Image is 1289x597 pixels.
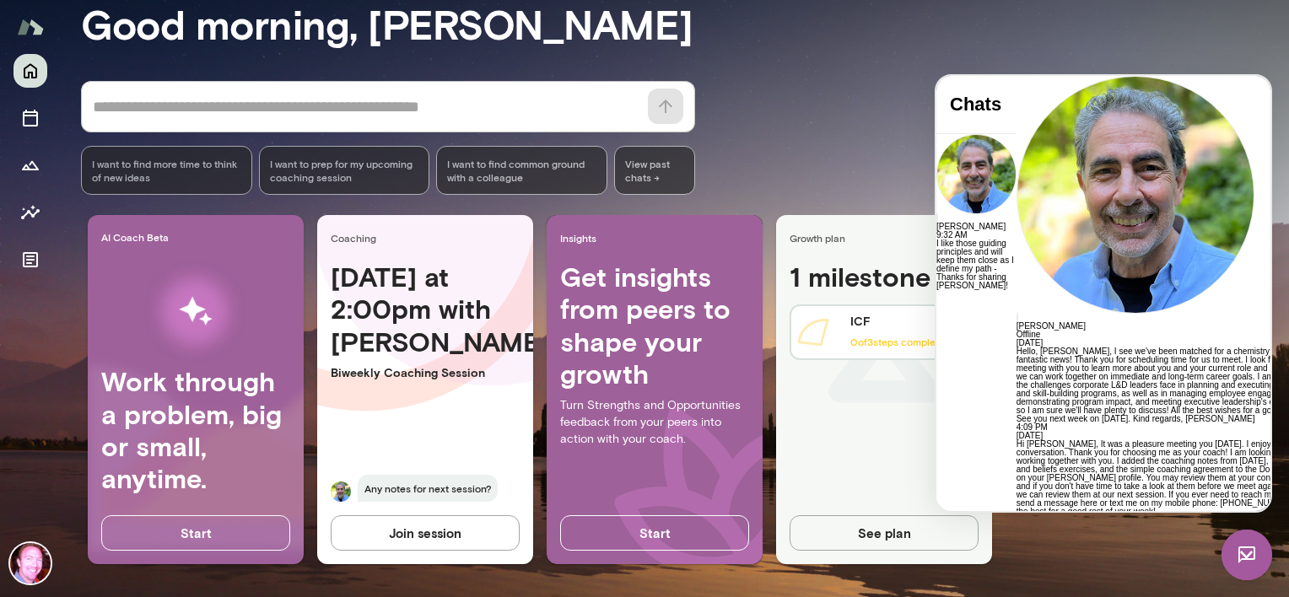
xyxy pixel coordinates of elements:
[331,515,520,551] button: Join session
[850,336,945,347] span: 0 of 3 steps complete
[331,261,520,358] h4: [DATE] at 2:00pm with [PERSON_NAME]
[13,243,47,277] button: Documents
[447,157,596,184] span: I want to find common ground with a colleague
[80,246,386,255] h6: [PERSON_NAME]
[790,515,979,551] button: See plan
[80,347,111,356] span: 4:09 PM
[560,397,749,448] p: Turn Strengths and Opportunities feedback from your peers into action with your coach.
[560,515,749,551] button: Start
[13,196,47,229] button: Insights
[436,146,607,195] div: I want to find common ground with a colleague
[10,543,51,584] img: Matthew Brady
[92,157,241,184] span: I want to find more time to think of new ideas
[101,365,290,495] h4: Work through a problem, big or small, anytime.
[80,355,106,364] span: [DATE]
[80,254,105,263] span: Offline
[270,157,419,184] span: I want to prep for my upcoming coaching session
[81,146,252,195] div: I want to find more time to think of new ideas
[13,101,47,135] button: Sessions
[121,258,271,365] img: AI Workflows
[80,262,106,272] span: [DATE]
[13,148,47,182] button: Growth Plan
[790,261,979,299] h4: 1 milestone
[17,11,44,43] img: Mento
[13,54,47,88] button: Home
[850,313,945,330] h6: ICF
[560,231,756,245] span: Insights
[358,475,498,502] span: Any notes for next session?
[331,364,520,381] p: Biweekly Coaching Session
[331,481,351,502] img: Charles
[259,146,430,195] div: I want to prep for my upcoming coaching session
[13,18,67,40] h4: Chats
[101,515,290,551] button: Start
[614,146,695,195] span: View past chats ->
[80,272,386,347] p: Hello, [PERSON_NAME], I see we've been matched for a chemistry call! That's fantastic news! Thank...
[560,261,749,390] h4: Get insights from peers to shape your growth
[80,364,386,440] p: Hi [PERSON_NAME], It was a pleasure meeting you [DATE]. I enjoyed our conversation. Thank you for...
[331,231,526,245] span: Coaching
[101,230,297,244] span: AI Coach Beta
[790,231,985,245] span: Growth plan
